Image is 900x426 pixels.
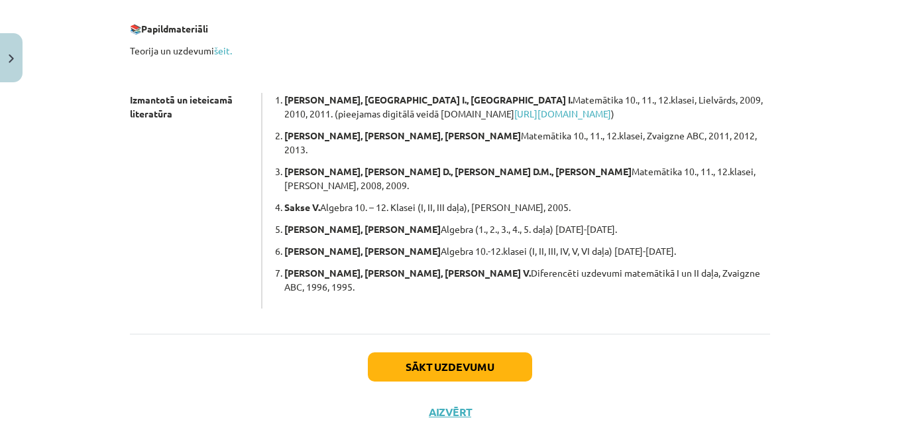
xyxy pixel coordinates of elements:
[130,94,233,119] strong: Izmantotā un ieteicamā literatūra
[514,107,611,119] a: [URL][DOMAIN_NAME]
[9,54,14,63] img: icon-close-lesson-0947bae3869378f0d4975bcd49f059093ad1ed9edebbc8119c70593378902aed.svg
[284,201,320,213] b: Sakse V.
[284,93,770,121] p: Matemātika 10., 11., 12.klasei, Lielvārds, 2009, 2010, 2011. (pieejamas digitālā veidā [DOMAIN_NA...
[284,244,770,258] p: Algebra 10.-12.klasei (I, II, III, IV, V, VI daļa) [DATE]-[DATE].
[284,223,441,235] b: [PERSON_NAME], [PERSON_NAME]
[130,44,770,58] p: Teorija un uzdevumi
[284,129,521,141] b: [PERSON_NAME], [PERSON_NAME], [PERSON_NAME]
[284,129,770,157] p: Matemātika 10., 11., 12.klasei, Zvaigzne ABC, 2011, 2012, 2013.
[141,23,208,35] b: Papildmateriāli
[284,266,770,294] p: Diferencēti uzdevumi matemātikā I un II daļa, Zvaigzne ABC, 1996, 1995.
[284,165,632,177] b: [PERSON_NAME], [PERSON_NAME] D., [PERSON_NAME] D.M., [PERSON_NAME]
[284,245,441,257] b: [PERSON_NAME], [PERSON_NAME]
[425,405,475,419] button: Aizvērt
[368,352,532,382] button: Sākt uzdevumu
[130,22,770,36] p: 📚
[284,94,573,106] b: [PERSON_NAME], [GEOGRAPHIC_DATA] I., [GEOGRAPHIC_DATA] I.
[284,165,770,192] p: Matemātika 10., 11., 12.klasei, [PERSON_NAME], 2008, 2009.
[284,267,531,279] b: [PERSON_NAME], [PERSON_NAME], [PERSON_NAME] V.
[214,44,232,56] a: šeit.
[284,222,770,236] p: Algebra (1., 2., 3., 4., 5. daļa) [DATE]-[DATE].
[284,200,770,214] p: Algebra 10. – 12. Klasei (I, II, III daļa), [PERSON_NAME], 2005.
